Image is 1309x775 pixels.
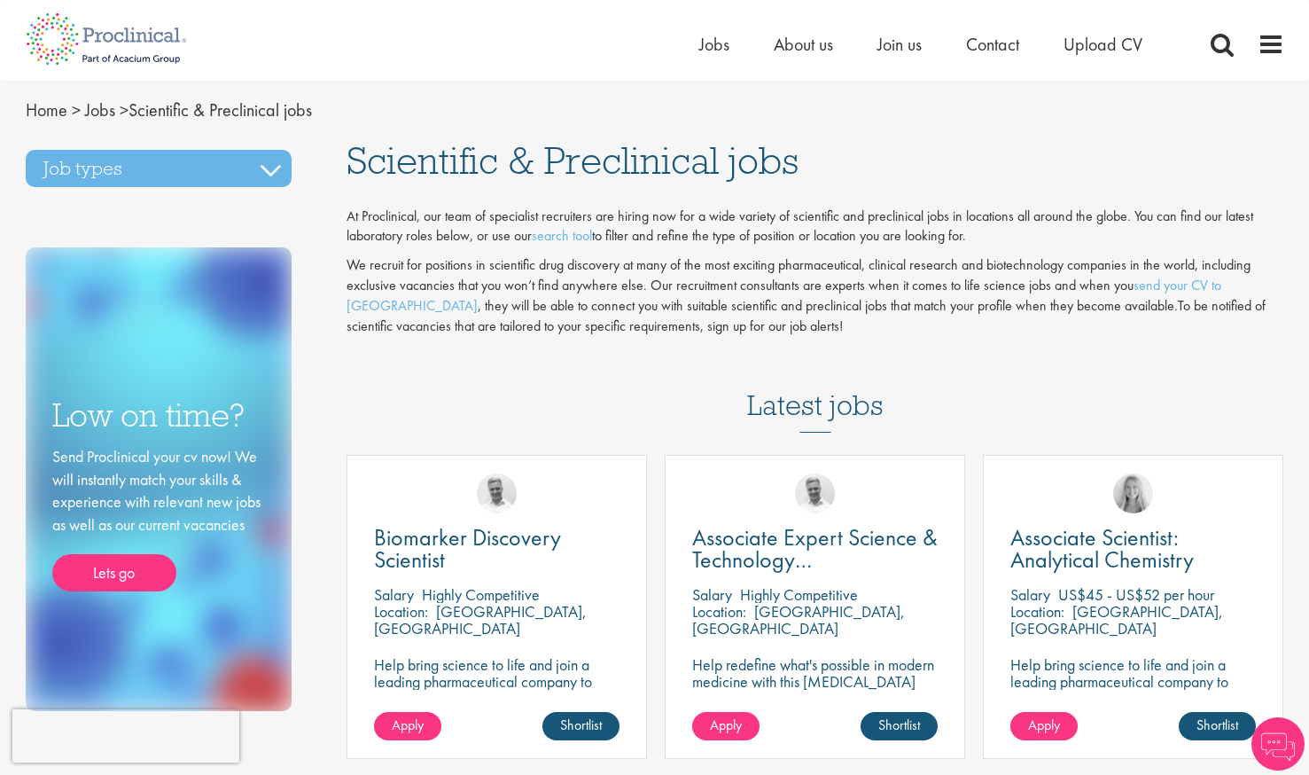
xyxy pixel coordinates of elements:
p: Highly Competitive [422,584,540,605]
a: Shortlist [542,712,619,740]
span: Associate Expert Science & Technology ([MEDICAL_DATA]) [692,522,938,597]
a: Apply [692,712,760,740]
a: send your CV to [GEOGRAPHIC_DATA] [347,276,1221,315]
span: To be notified of scientific vacancies that are tailored to your specific requirements, sign up f... [347,296,1266,335]
span: Location: [374,601,428,622]
span: > [120,98,129,121]
img: Chatbot [1251,717,1305,771]
p: Highly Competitive [740,584,858,605]
p: At Proclinical, our team of specialist recruiters are hiring now for a wide variety of scientific... [347,207,1284,247]
span: Apply [1028,716,1060,734]
span: Location: [692,601,746,622]
p: Help bring science to life and join a leading pharmaceutical company to play a key role in delive... [374,656,619,740]
p: [GEOGRAPHIC_DATA], [GEOGRAPHIC_DATA] [1010,601,1223,638]
span: Salary [692,584,732,605]
p: [GEOGRAPHIC_DATA], [GEOGRAPHIC_DATA] [692,601,905,638]
span: Apply [710,716,742,734]
span: Scientific & Preclinical jobs [26,98,312,121]
a: Apply [374,712,441,740]
p: [GEOGRAPHIC_DATA], [GEOGRAPHIC_DATA] [374,601,587,638]
a: Shortlist [861,712,938,740]
a: search tool [532,226,592,245]
a: Jobs [699,33,729,56]
a: Shortlist [1179,712,1256,740]
span: Associate Scientist: Analytical Chemistry [1010,522,1194,575]
img: Shannon Briggs [1113,474,1153,513]
a: Associate Scientist: Analytical Chemistry [1010,527,1256,571]
h3: Latest jobs [747,346,884,433]
a: Associate Expert Science & Technology ([MEDICAL_DATA]) [692,527,938,571]
p: Help redefine what's possible in modern medicine with this [MEDICAL_DATA] Associate Expert Scienc... [692,656,938,707]
span: Biomarker Discovery Scientist [374,522,561,575]
img: Joshua Bye [795,474,835,513]
span: Salary [374,584,414,605]
span: > [72,98,81,121]
span: Salary [1010,584,1050,605]
img: Joshua Bye [477,474,517,513]
h3: Low on time? [52,398,265,433]
span: Location: [1010,601,1064,622]
a: Contact [966,33,1019,56]
a: Biomarker Discovery Scientist [374,527,619,571]
span: Apply [392,716,424,734]
p: US$45 - US$52 per hour [1058,584,1214,605]
a: Lets go [52,554,176,591]
p: We recruit for positions in scientific drug discovery at many of the most exciting pharmaceutical... [347,255,1284,336]
a: About us [774,33,833,56]
a: Apply [1010,712,1078,740]
h3: Job types [26,150,292,187]
div: Send Proclinical your cv now! We will instantly match your skills & experience with relevant new ... [52,445,265,591]
a: breadcrumb link to Home [26,98,67,121]
span: Scientific & Preclinical jobs [347,137,799,184]
iframe: reCAPTCHA [12,709,239,763]
a: Join us [877,33,922,56]
a: Upload CV [1064,33,1142,56]
a: breadcrumb link to Jobs [85,98,115,121]
p: Help bring science to life and join a leading pharmaceutical company to play a key role in delive... [1010,656,1256,740]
